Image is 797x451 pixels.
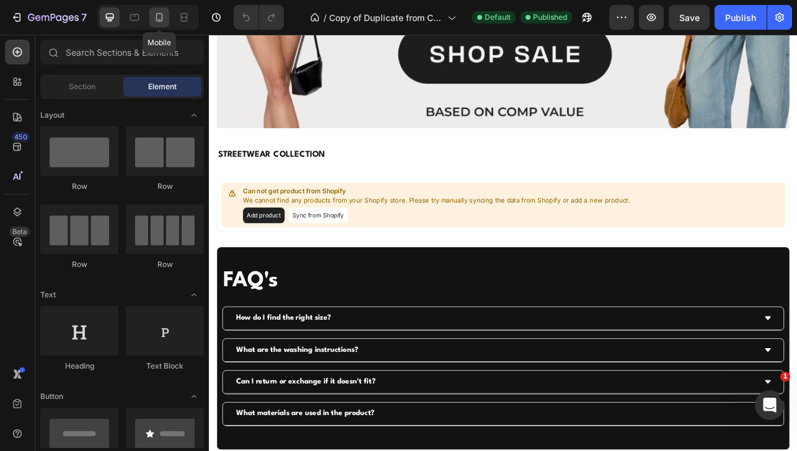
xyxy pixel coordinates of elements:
div: Row [40,259,118,270]
div: Publish [725,11,756,24]
span: Element [148,81,177,92]
span: Toggle open [184,105,204,125]
button: Publish [715,5,767,30]
span: / [324,11,327,24]
button: 7 [5,5,92,30]
div: Undo/Redo [234,5,284,30]
p: What are the washing instructions? [34,392,189,406]
p: Can I return or exchange if it doesn't fit? [34,432,211,447]
span: Default [485,12,511,23]
span: Published [533,12,567,23]
span: Section [69,81,95,92]
span: Button [40,391,63,402]
span: Layout [40,110,64,121]
input: Search Sections & Elements [40,40,204,64]
div: Row [40,181,118,192]
div: Heading [40,361,118,372]
div: 450 [12,132,30,142]
span: Copy of Duplicate from Copy of Product Page - [DATE] 16:01:59 [329,11,443,24]
p: How do I find the right size? [34,351,154,366]
span: Toggle open [184,387,204,406]
div: Text Block [126,361,204,372]
iframe: Intercom live chat [755,390,785,420]
iframe: Design area [209,35,797,451]
div: Beta [9,227,30,237]
p: 7 [81,10,87,25]
span: 1 [780,372,790,382]
p: FAQ's [17,290,726,333]
button: Save [669,5,710,30]
span: Text [40,289,56,300]
span: Toggle open [184,285,204,305]
div: Row [126,259,204,270]
div: Row [126,181,204,192]
span: Save [679,12,700,23]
